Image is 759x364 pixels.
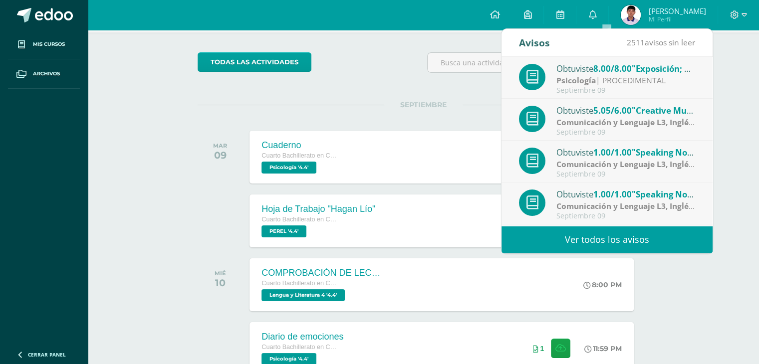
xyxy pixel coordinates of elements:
div: Septiembre 09 [556,170,695,179]
span: [PERSON_NAME] [648,6,706,16]
div: | PROCEDIMENTAL [556,159,695,170]
span: 8.00/8.00 [593,63,632,74]
div: Septiembre 09 [556,212,695,220]
span: avisos sin leer [627,37,695,48]
span: Mis cursos [33,40,65,48]
a: Mis cursos [8,30,80,59]
div: Avisos [519,29,550,56]
div: Cuaderno [261,140,336,151]
div: 8:00 PM [583,280,622,289]
strong: Comunicación y Lenguaje L3, Inglés 4 [556,159,699,170]
span: Cuarto Bachillerato en Ciencias y Letras [261,344,336,351]
div: Hoja de Trabajo "Hagan Lío" [261,204,375,214]
a: todas las Actividades [198,52,311,72]
div: MAR [213,142,227,149]
span: Mi Perfil [648,15,706,23]
div: Obtuviste en [556,62,695,75]
div: | PROCEDIMENTAL [556,117,695,128]
span: "Exposición; mi personalidad" [632,63,756,74]
span: Archivos [33,70,60,78]
div: MIÉ [215,270,226,277]
div: Archivos entregados [532,345,544,353]
div: 11:59 PM [584,344,622,353]
div: Obtuviste en [556,104,695,117]
img: dc82dfd4b0d086c4ad3b1c634531047c.png [621,5,641,25]
strong: Comunicación y Lenguaje L3, Inglés 4 [556,200,699,211]
div: COMPROBACIÓN DE LECTURA [261,268,381,278]
span: 5.05/6.00 [593,105,632,116]
span: Lengua y Literatura 4 '4.4' [261,289,345,301]
div: Obtuviste en [556,146,695,159]
div: | PROCEDIMENTAL [556,200,695,212]
input: Busca una actividad próxima aquí... [428,53,649,72]
strong: Comunicación y Lenguaje L3, Inglés 4 [556,117,699,128]
span: 1.00/1.00 [593,147,632,158]
div: 09 [213,149,227,161]
span: Cerrar panel [28,351,66,358]
span: PEREL '4.4' [261,225,306,237]
span: 2511 [627,37,645,48]
strong: Psicología [556,75,596,86]
span: 1.00/1.00 [593,188,632,200]
span: Cuarto Bachillerato en Ciencias y Letras [261,216,336,223]
div: Obtuviste en [556,187,695,200]
div: | PROCEDIMENTAL [556,75,695,86]
a: Archivos [8,59,80,89]
div: Septiembre 09 [556,128,695,137]
span: Cuarto Bachillerato en Ciencias y Letras [261,152,336,159]
a: Ver todos los avisos [502,226,713,253]
div: Diario de emociones [261,332,343,342]
span: Cuarto Bachillerato en Ciencias y Letras [261,280,336,287]
div: Septiembre 09 [556,86,695,95]
span: SEPTIEMBRE [384,100,463,109]
span: Psicología '4.4' [261,162,316,174]
span: 1 [540,345,544,353]
div: 10 [215,277,226,289]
